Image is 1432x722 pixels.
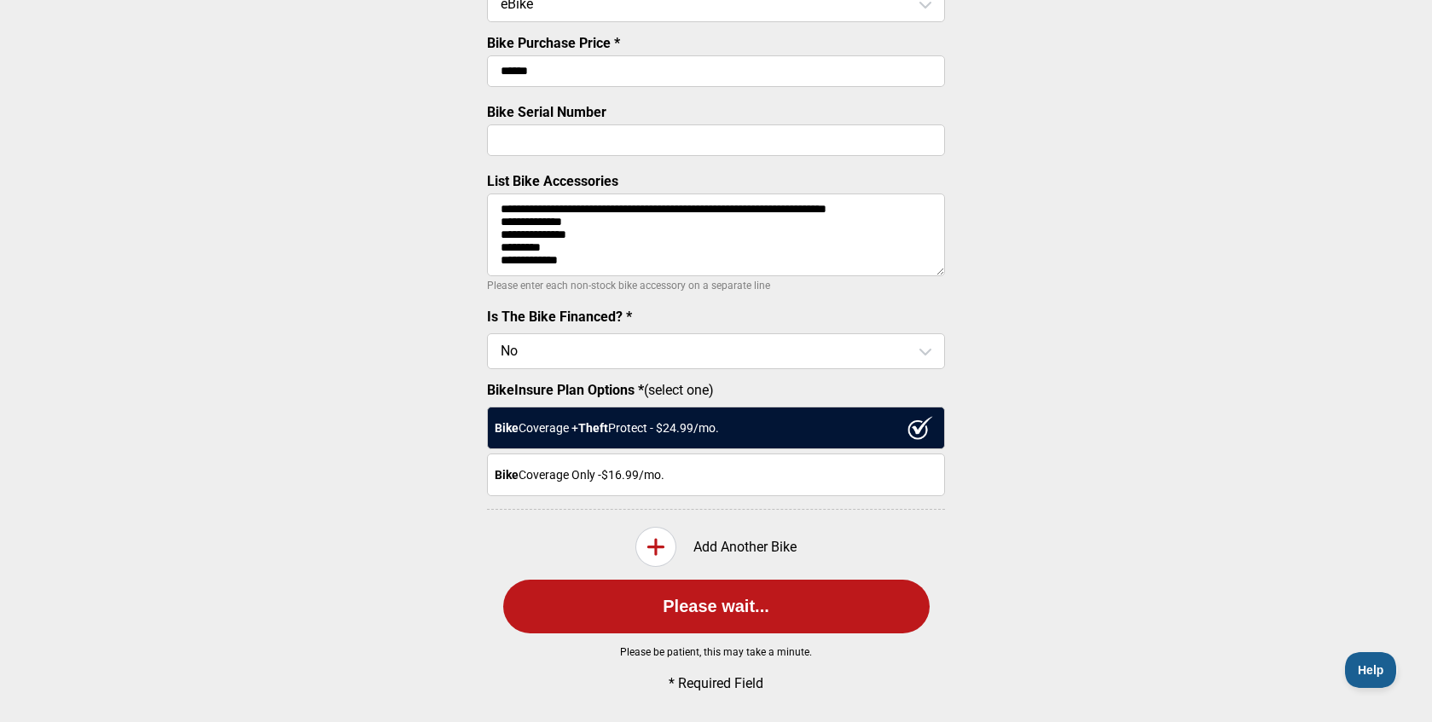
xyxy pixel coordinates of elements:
label: Is The Bike Financed? * [487,309,632,325]
strong: Bike [495,421,519,435]
button: Please wait... [503,580,930,633]
strong: Theft [578,421,608,435]
label: Bike Purchase Price * [487,35,620,51]
img: ux1sgP1Haf775SAghJI38DyDlYP+32lKFAAAAAElFTkSuQmCC [907,416,933,440]
iframe: Toggle Customer Support [1345,652,1398,688]
div: Add Another Bike [487,527,945,567]
label: Bike Serial Number [487,104,606,120]
strong: BikeInsure Plan Options * [487,382,644,398]
label: (select one) [487,382,945,398]
div: Coverage Only - $16.99 /mo. [487,453,945,496]
strong: Bike [495,468,519,482]
p: * Required Field [516,675,917,691]
div: Coverage + Protect - $ 24.99 /mo. [487,407,945,449]
p: Please be patient, this may take a minute. [461,646,972,658]
label: List Bike Accessories [487,173,618,189]
p: Please enter each non-stock bike accessory on a separate line [487,275,945,296]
